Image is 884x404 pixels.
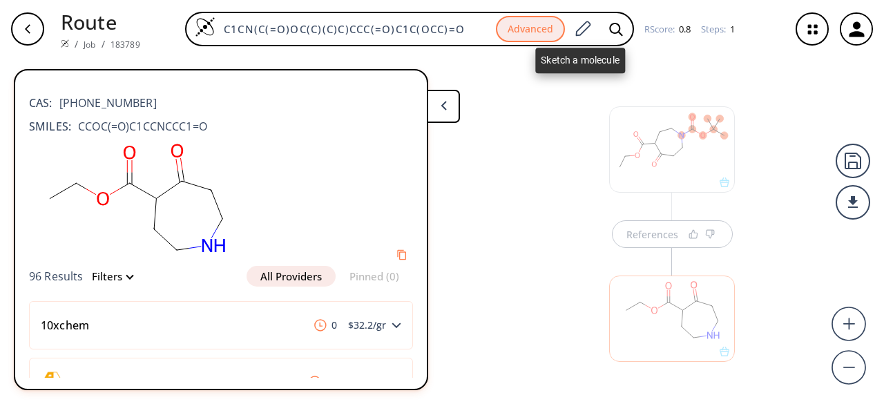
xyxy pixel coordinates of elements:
[644,25,691,34] div: RScore :
[29,118,71,135] b: SMILES:
[303,376,337,388] span: 0
[84,39,95,50] a: Job
[343,320,392,330] span: $ 32.2 /gr
[314,319,327,331] img: clock
[535,48,625,73] div: Sketch a molecule
[102,37,105,51] li: /
[309,376,321,388] img: clock
[61,39,69,48] img: Spaya logo
[309,319,343,331] span: 0
[247,266,336,287] button: All Providers
[41,317,149,334] div: 10xchem
[195,17,215,37] img: Logo Spaya
[215,22,496,36] input: Enter SMILES
[110,39,140,50] a: 183789
[336,266,413,287] button: Pinned (0)
[75,37,78,51] li: /
[728,23,735,35] span: 1
[29,269,84,284] span: 96 Results
[391,244,413,266] button: Copy to clipboard
[701,25,735,34] div: Steps :
[29,135,243,266] svg: CCOC(=O)C1CCNCCC1=O
[84,271,133,282] button: Filters
[29,95,52,111] b: CAS:
[337,377,392,387] span: $ 32.24 /gr
[71,118,207,135] span: CCOC(=O)C1CCNCCC1=O
[677,23,691,35] span: 0.8
[61,7,140,37] p: Route
[496,16,565,43] button: Advanced
[52,95,157,111] span: [PHONE_NUMBER]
